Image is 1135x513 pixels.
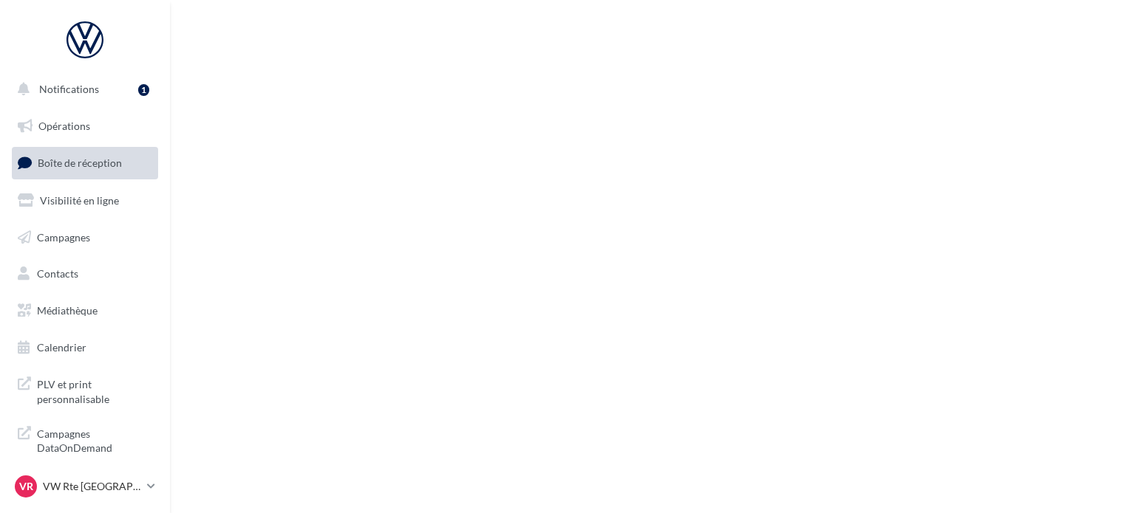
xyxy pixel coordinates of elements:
span: Médiathèque [37,304,98,317]
span: Notifications [39,83,99,95]
button: Notifications 1 [9,74,155,105]
span: Opérations [38,120,90,132]
span: VR [19,479,33,494]
a: Opérations [9,111,161,142]
div: 1 [138,84,149,96]
span: Campagnes DataOnDemand [37,424,152,455]
span: Contacts [37,267,78,280]
span: Visibilité en ligne [40,194,119,207]
a: Boîte de réception [9,147,161,179]
span: Calendrier [37,341,86,354]
a: Calendrier [9,332,161,363]
p: VW Rte [GEOGRAPHIC_DATA] [43,479,141,494]
a: PLV et print personnalisable [9,368,161,412]
a: Visibilité en ligne [9,185,161,216]
span: PLV et print personnalisable [37,374,152,406]
a: Contacts [9,258,161,289]
a: Campagnes [9,222,161,253]
a: Médiathèque [9,295,161,326]
span: Boîte de réception [38,156,122,169]
a: Campagnes DataOnDemand [9,418,161,461]
a: VR VW Rte [GEOGRAPHIC_DATA] [12,472,158,500]
span: Campagnes [37,230,90,243]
